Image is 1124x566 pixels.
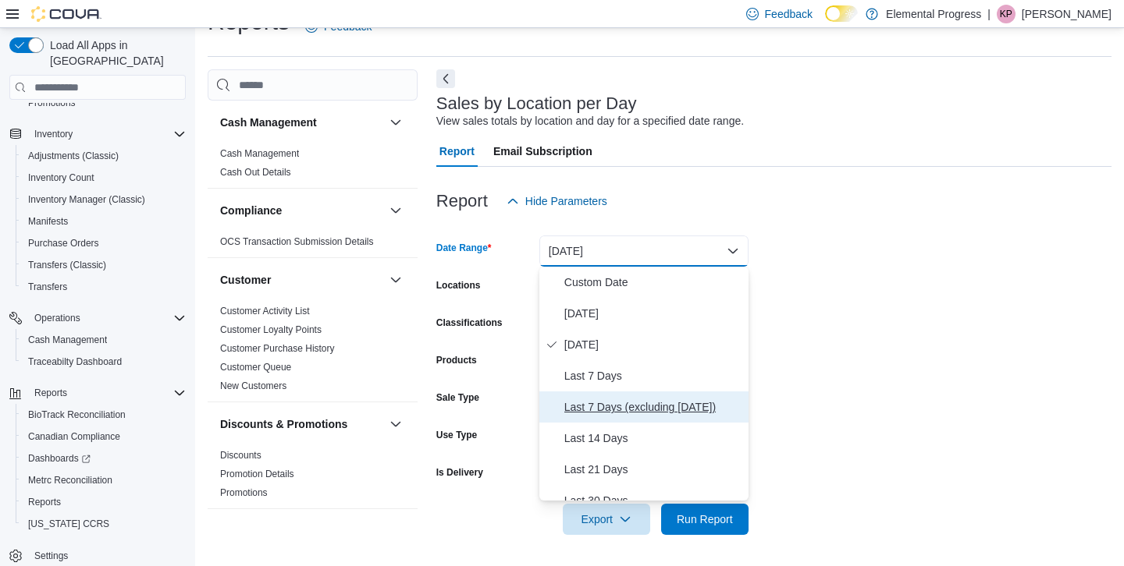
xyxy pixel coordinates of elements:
[564,460,742,479] span: Last 21 Days
[661,504,749,535] button: Run Report
[386,201,405,220] button: Compliance
[436,279,481,292] label: Locations
[28,356,122,368] span: Traceabilty Dashboard
[28,309,87,327] button: Operations
[436,113,744,129] div: View sales totals by location and day for a specified date range.
[220,147,299,160] span: Cash Management
[436,242,492,254] label: Date Range
[22,278,73,296] a: Transfers
[436,94,637,113] h3: Sales by Location per Day
[16,145,192,167] button: Adjustments (Classic)
[220,487,268,498] a: Promotions
[220,305,310,317] span: Customer Activity List
[220,167,291,178] a: Cash Out Details
[677,511,733,527] span: Run Report
[220,449,261,462] span: Discounts
[22,147,125,165] a: Adjustments (Classic)
[28,334,107,346] span: Cash Management
[220,115,383,130] button: Cash Management
[220,203,282,218] h3: Compliance
[22,352,186,371] span: Traceabilty Dashboard
[22,234,186,253] span: Purchase Orders
[564,366,742,385] span: Last 7 Days
[28,496,61,508] span: Reports
[220,148,299,159] a: Cash Management
[220,324,322,335] a: Customer Loyalty Points
[436,69,455,88] button: Next
[16,329,192,351] button: Cash Management
[16,232,192,254] button: Purchase Orders
[28,125,79,143] button: Inventory
[22,168,186,187] span: Inventory Count
[563,504,650,535] button: Export
[28,97,76,109] span: Promotions
[220,324,322,336] span: Customer Loyalty Points
[825,5,858,22] input: Dark Mode
[16,426,192,447] button: Canadian Compliance
[22,493,186,511] span: Reports
[22,168,101,187] a: Inventory Count
[22,278,186,296] span: Transfers
[564,304,742,323] span: [DATE]
[564,398,742,416] span: Last 7 Days (excluding [DATE])
[220,203,383,218] button: Compliance
[3,382,192,404] button: Reports
[16,447,192,469] a: Dashboards
[564,335,742,354] span: [DATE]
[22,515,186,533] span: Washington CCRS
[220,469,294,479] a: Promotion Details
[16,254,192,276] button: Transfers (Classic)
[436,391,479,404] label: Sale Type
[436,429,477,441] label: Use Type
[34,312,80,324] span: Operations
[22,94,186,112] span: Promotions
[386,415,405,433] button: Discounts & Promotions
[220,523,383,539] button: Finance
[564,429,742,447] span: Last 14 Days
[539,235,749,267] button: [DATE]
[220,380,286,391] a: New Customers
[22,94,82,112] a: Promotions
[16,351,192,373] button: Traceabilty Dashboard
[28,518,109,530] span: [US_STATE] CCRS
[220,416,383,432] button: Discounts & Promotions
[436,192,488,210] h3: Report
[28,546,186,565] span: Settings
[3,307,192,329] button: Operations
[22,190,186,209] span: Inventory Manager (Classic)
[493,136,592,167] span: Email Subscription
[16,469,192,491] button: Metrc Reconciliation
[22,427,126,446] a: Canadian Compliance
[28,215,68,228] span: Manifests
[34,387,67,399] span: Reports
[22,493,67,511] a: Reports
[3,123,192,145] button: Inventory
[220,272,383,288] button: Customer
[28,281,67,293] span: Transfers
[16,167,192,189] button: Inventory Count
[22,449,97,468] a: Dashboards
[220,272,271,288] h3: Customer
[220,115,317,130] h3: Cash Management
[436,317,503,329] label: Classifications
[16,404,192,426] button: BioTrack Reconciliation
[22,471,119,490] a: Metrc Reconciliation
[22,331,186,349] span: Cash Management
[16,189,192,210] button: Inventory Manager (Classic)
[220,450,261,461] a: Discounts
[28,474,112,486] span: Metrc Reconciliation
[208,446,418,508] div: Discounts & Promotions
[439,136,475,167] span: Report
[22,471,186,490] span: Metrc Reconciliation
[28,237,99,249] span: Purchase Orders
[220,380,286,392] span: New Customers
[564,491,742,510] span: Last 30 Days
[220,342,335,355] span: Customer Purchase History
[22,427,186,446] span: Canadian Compliance
[386,522,405,540] button: Finance
[28,125,186,143] span: Inventory
[220,486,268,499] span: Promotions
[525,193,607,209] span: Hide Parameters
[386,113,405,132] button: Cash Management
[28,309,186,327] span: Operations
